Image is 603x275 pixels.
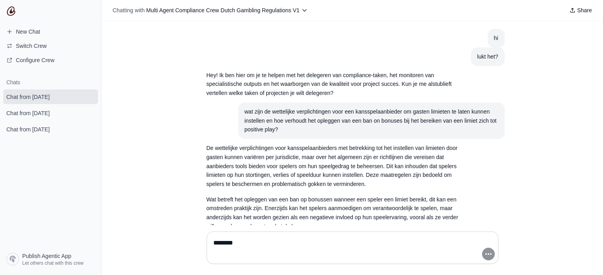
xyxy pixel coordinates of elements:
[200,66,467,102] section: Response
[109,5,311,16] button: Chatting with Multi Agent Compliance Crew Dutch Gambling Regulations V1
[477,52,498,61] div: lukt het?
[6,125,50,133] span: Chat from [DATE]
[3,40,98,52] button: Switch Crew
[488,29,505,47] section: User message
[3,122,98,137] a: Chat from [DATE]
[3,89,98,104] a: Chat from [DATE]
[577,6,592,14] span: Share
[207,71,460,98] p: Hey! Ik ben hier om je te helpen met het delegeren van compliance-taken, het monitoren van specia...
[6,93,50,101] span: Chat from [DATE]
[22,252,71,260] span: Publish Agentic App
[3,25,98,38] a: New Chat
[16,56,54,64] span: Configure Crew
[22,260,84,266] span: Let others chat with this crew
[566,5,595,16] button: Share
[245,107,498,134] div: wat zijn de wettelijke verplichtingen voor een kansspelaanbieder om gasten limieten te laten kunn...
[3,250,98,269] a: Publish Agentic App Let others chat with this crew
[16,28,40,36] span: New Chat
[3,106,98,120] a: Chat from [DATE]
[146,7,300,13] span: Multi Agent Compliance Crew Dutch Gambling Regulations V1
[113,6,145,14] span: Chatting with
[494,34,498,43] div: hi
[6,109,50,117] span: Chat from [DATE]
[3,54,98,66] a: Configure Crew
[16,42,47,50] span: Switch Crew
[207,195,460,231] p: Wat betreft het opleggen van een ban op bonussen wanneer een speler een limiet bereikt, dit kan e...
[207,144,460,189] p: De wettelijke verplichtingen voor kansspelaanbieders met betrekking tot het instellen van limiete...
[6,6,16,16] img: CrewAI Logo
[238,102,505,139] section: User message
[471,47,505,66] section: User message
